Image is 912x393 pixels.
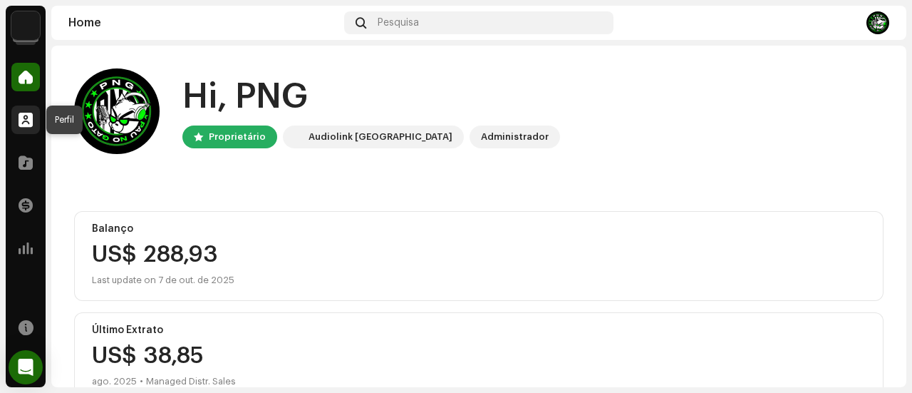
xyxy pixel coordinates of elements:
div: • [140,373,143,390]
img: 73287588-981b-47f3-a601-cc5395e99fcf [866,11,889,34]
div: Audiolink [GEOGRAPHIC_DATA] [309,128,452,146]
div: Managed Distr. Sales [146,373,236,390]
div: Último Extrato [92,325,866,336]
div: Proprietário [209,128,266,146]
div: Balanço [92,223,866,235]
img: 730b9dfe-18b5-4111-b483-f30b0c182d82 [11,11,40,40]
div: ago. 2025 [92,373,137,390]
re-o-card-value: Balanço [74,211,883,301]
div: Open Intercom Messenger [9,350,43,384]
img: 73287588-981b-47f3-a601-cc5395e99fcf [74,68,160,154]
span: Pesquisa [378,17,419,29]
img: 730b9dfe-18b5-4111-b483-f30b0c182d82 [286,128,303,146]
div: Hi, PNG [182,74,560,120]
div: Administrador [481,128,549,146]
div: Last update on 7 de out. de 2025 [92,272,866,289]
div: Home [68,17,338,29]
